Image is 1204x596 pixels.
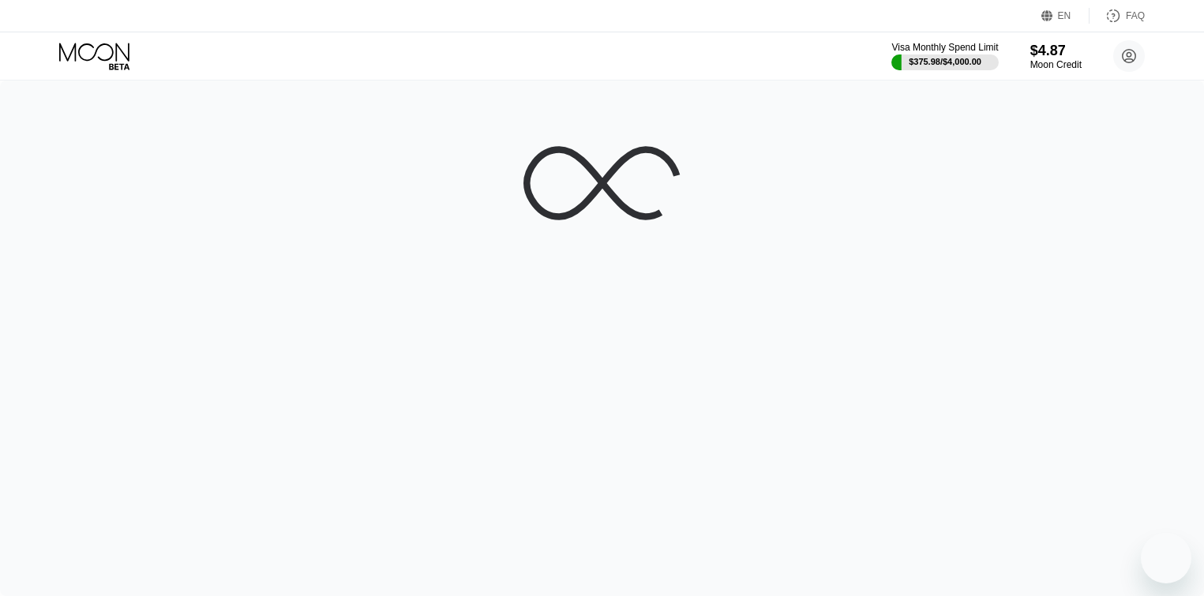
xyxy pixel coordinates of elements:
[891,42,998,70] div: Visa Monthly Spend Limit$375.98/$4,000.00
[1126,10,1145,21] div: FAQ
[1041,8,1090,24] div: EN
[1090,8,1145,24] div: FAQ
[909,57,981,66] div: $375.98 / $4,000.00
[1058,10,1071,21] div: EN
[1141,533,1191,583] iframe: Button to launch messaging window
[1030,43,1082,70] div: $4.87Moon Credit
[891,42,998,53] div: Visa Monthly Spend Limit
[1030,59,1082,70] div: Moon Credit
[1030,43,1082,59] div: $4.87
